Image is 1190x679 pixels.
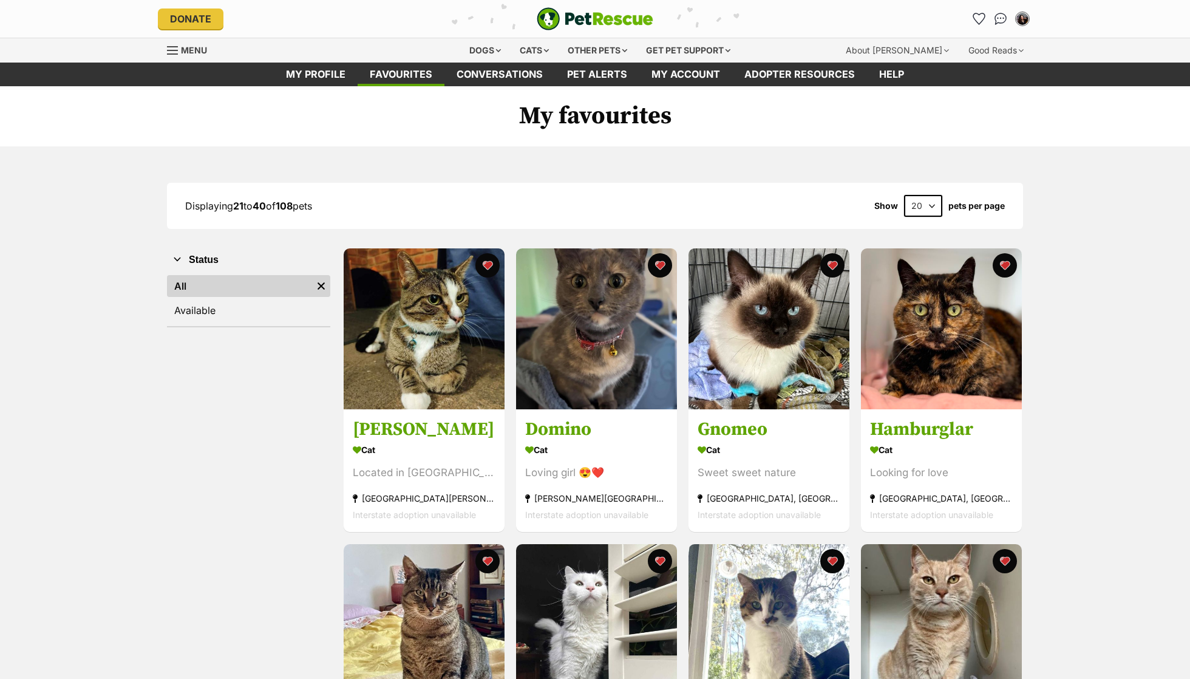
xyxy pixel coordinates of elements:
h3: Hamburglar [870,418,1013,442]
div: Sweet sweet nature [698,465,840,482]
a: All [167,275,312,297]
img: Lenny [344,248,505,409]
button: favourite [475,253,500,278]
h3: Gnomeo [698,418,840,442]
strong: 40 [253,200,266,212]
img: Domino [516,248,677,409]
button: My account [1013,9,1032,29]
span: Interstate adoption unavailable [870,510,993,520]
div: Loving girl 😍❤️ [525,465,668,482]
div: About [PERSON_NAME] [837,38,957,63]
div: Located in [GEOGRAPHIC_DATA] [353,465,495,482]
img: Gnomeo [688,248,849,409]
div: Cat [353,442,495,459]
span: Interstate adoption unavailable [353,510,476,520]
button: favourite [993,549,1017,573]
button: favourite [648,549,672,573]
button: Status [167,252,330,268]
a: My profile [274,63,358,86]
div: Cat [698,442,840,459]
div: [GEOGRAPHIC_DATA], [GEOGRAPHIC_DATA] [698,491,840,507]
a: Hamburglar Cat Looking for love [GEOGRAPHIC_DATA], [GEOGRAPHIC_DATA] Interstate adoption unavaila... [861,409,1022,533]
button: favourite [648,253,672,278]
h3: [PERSON_NAME] [353,418,495,442]
div: [PERSON_NAME][GEOGRAPHIC_DATA], [GEOGRAPHIC_DATA] [525,491,668,507]
div: Cat [525,442,668,459]
a: Help [867,63,916,86]
a: PetRescue [537,7,653,30]
button: favourite [820,253,845,278]
label: pets per page [948,201,1005,211]
div: [GEOGRAPHIC_DATA], [GEOGRAPHIC_DATA] [870,491,1013,507]
a: Menu [167,38,216,60]
span: Menu [181,45,207,55]
a: Domino Cat Loving girl 😍❤️ [PERSON_NAME][GEOGRAPHIC_DATA], [GEOGRAPHIC_DATA] Interstate adoption ... [516,409,677,533]
a: My account [639,63,732,86]
a: conversations [444,63,555,86]
strong: 21 [233,200,243,212]
img: logo-e224e6f780fb5917bec1dbf3a21bbac754714ae5b6737aabdf751b685950b380.svg [537,7,653,30]
button: favourite [993,253,1017,278]
button: favourite [820,549,845,573]
div: [GEOGRAPHIC_DATA][PERSON_NAME][GEOGRAPHIC_DATA] [353,491,495,507]
a: Available [167,299,330,321]
div: Looking for love [870,465,1013,482]
a: Adopter resources [732,63,867,86]
a: Conversations [991,9,1010,29]
h3: Domino [525,418,668,442]
a: Favourites [358,63,444,86]
a: Pet alerts [555,63,639,86]
a: Donate [158,9,223,29]
div: Status [167,273,330,326]
a: Remove filter [312,275,330,297]
a: [PERSON_NAME] Cat Located in [GEOGRAPHIC_DATA] [GEOGRAPHIC_DATA][PERSON_NAME][GEOGRAPHIC_DATA] In... [344,409,505,533]
img: chat-41dd97257d64d25036548639549fe6c8038ab92f7586957e7f3b1b290dea8141.svg [994,13,1007,25]
div: Cats [511,38,557,63]
div: Dogs [461,38,509,63]
a: Favourites [969,9,988,29]
div: Cat [870,442,1013,459]
span: Interstate adoption unavailable [698,510,821,520]
button: favourite [475,549,500,573]
img: Hamburglar [861,248,1022,409]
span: Displaying to of pets [185,200,312,212]
img: Duong Do (Freya) profile pic [1016,13,1028,25]
div: Good Reads [960,38,1032,63]
div: Other pets [559,38,636,63]
ul: Account quick links [969,9,1032,29]
span: Show [874,201,898,211]
div: Get pet support [637,38,739,63]
a: Gnomeo Cat Sweet sweet nature [GEOGRAPHIC_DATA], [GEOGRAPHIC_DATA] Interstate adoption unavailabl... [688,409,849,533]
strong: 108 [276,200,293,212]
span: Interstate adoption unavailable [525,510,648,520]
